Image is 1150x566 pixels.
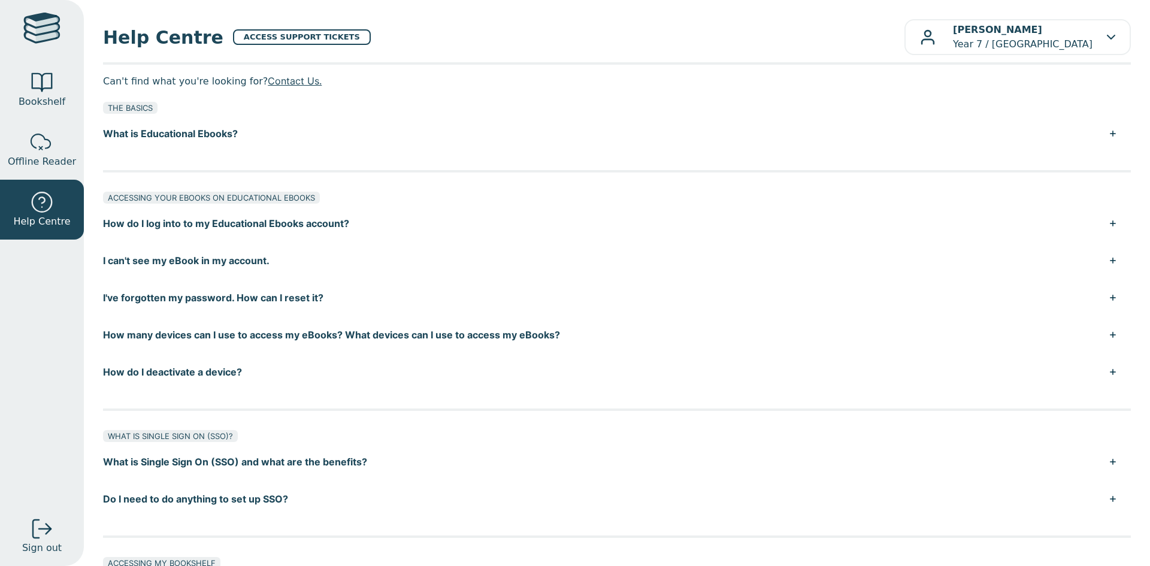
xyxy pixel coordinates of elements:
[233,29,371,45] a: ACCESS SUPPORT TICKETS
[103,115,1131,152] button: What is Educational Ebooks?
[103,443,1131,480] button: What is Single Sign On (SSO) and what are the benefits?
[103,205,1131,242] button: How do I log into to my Educational Ebooks account?
[103,192,320,204] div: ACCESSING YOUR EBOOKS ON EDUCATIONAL EBOOKS
[103,353,1131,391] button: How do I deactivate a device?
[268,75,322,87] a: Contact Us.
[103,102,158,114] div: THE BASICS
[953,23,1092,52] p: Year 7 / [GEOGRAPHIC_DATA]
[103,24,223,51] span: Help Centre
[22,541,62,555] span: Sign out
[103,279,1131,316] button: I've forgotten my password. How can I reset it?
[103,316,1131,353] button: How many devices can I use to access my eBooks? What devices can I use to access my eBooks?
[953,24,1042,35] b: [PERSON_NAME]
[904,19,1131,55] button: [PERSON_NAME]Year 7 / [GEOGRAPHIC_DATA]
[103,242,1131,279] button: I can't see my eBook in my account.
[103,480,1131,517] button: Do I need to do anything to set up SSO?
[103,430,238,442] div: WHAT IS SINGLE SIGN ON (SSO)?
[13,214,70,229] span: Help Centre
[103,72,1131,90] p: Can't find what you're looking for?
[8,155,76,169] span: Offline Reader
[19,95,65,109] span: Bookshelf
